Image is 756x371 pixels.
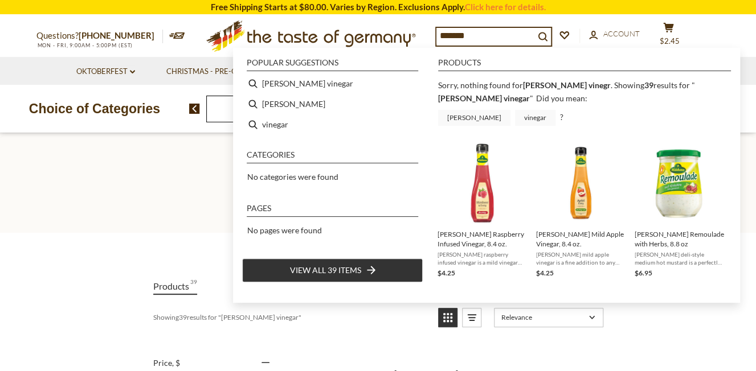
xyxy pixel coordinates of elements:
a: Kuehne Remoulade with Herbs[PERSON_NAME] Remoulade with Herbs, 8.8 oz[PERSON_NAME] deli-style med... [635,142,724,279]
li: Pages [247,204,418,217]
b: 39 [179,313,187,321]
a: Kuehne Raspberry Infused Vinegar[PERSON_NAME] Raspberry Infused Vinegar, 8.4 oz.[PERSON_NAME] ras... [438,142,527,279]
a: Click here for details. [465,2,546,12]
li: kuehne vinegar [242,73,423,94]
span: [PERSON_NAME] Remoulade with Herbs, 8.8 oz [635,229,724,249]
img: Kuehne Remoulade with Herbs [638,142,721,224]
a: [PERSON_NAME] vinegar [438,93,530,103]
p: Questions? [36,28,163,43]
a: vinegar [515,110,555,126]
button: $2.45 [652,22,686,51]
span: Relevance [501,313,585,321]
a: [PHONE_NUMBER] [79,30,154,40]
span: No categories were found [247,172,338,182]
li: Popular suggestions [247,59,418,71]
img: Kuhne Mild Apple Vinegar [540,142,622,224]
div: Instant Search Results [233,48,740,303]
li: kuehne [242,94,423,114]
span: $2.45 [660,36,680,46]
span: Price [153,358,180,368]
span: [PERSON_NAME] raspberry infused vinegar is a mild vinegar with a bright fruity aroma. A fine comp... [438,250,527,266]
span: [PERSON_NAME] mild apple vinegar is a fine addition to any salad, sauce, or soup. Made in [GEOGRA... [536,250,626,266]
span: [PERSON_NAME] deli-style medium hot mustard is a perfectly balanced mustard with just a bit of he... [635,250,724,266]
li: Categories [247,151,418,163]
li: Products [438,59,731,71]
a: View list mode [462,308,481,327]
a: Sort options [494,308,603,327]
li: Kuehne Mild Apple Vinegar, 8.4 oz. [532,137,630,283]
span: MON - FRI, 9:00AM - 5:00PM (EST) [36,42,133,48]
li: Kuehne Remoulade with Herbs, 8.8 oz [630,137,729,283]
b: 39 [644,80,653,90]
span: 39 [190,278,197,294]
li: vinegar [242,114,423,135]
div: Did you mean: ? [438,93,587,121]
a: [PERSON_NAME] [438,110,510,126]
a: Account [589,28,640,40]
div: Showing results for " " [153,308,430,327]
li: Kuehne Raspberry Infused Vinegar, 8.4 oz. [433,137,532,283]
span: Sorry, nothing found for . [438,80,612,90]
img: Kuehne Raspberry Infused Vinegar [441,142,524,224]
a: View Products Tab [153,278,197,295]
span: $4.25 [536,269,554,277]
b: [PERSON_NAME] vinegr [523,80,611,90]
a: View grid mode [438,308,457,327]
span: No pages were found [247,225,322,235]
span: Account [603,29,640,38]
img: previous arrow [189,104,200,114]
span: [PERSON_NAME] Mild Apple Vinegar, 8.4 oz. [536,229,626,249]
span: $4.25 [438,269,455,277]
a: Kuhne Mild Apple Vinegar[PERSON_NAME] Mild Apple Vinegar, 8.4 oz.[PERSON_NAME] mild apple vinegar... [536,142,626,279]
span: View all 39 items [290,264,361,277]
span: , $ [172,358,180,368]
a: Christmas - PRE-ORDER [166,65,264,78]
a: Oktoberfest [76,65,135,78]
h1: Search results [35,184,721,210]
span: $6.95 [635,269,652,277]
span: [PERSON_NAME] Raspberry Infused Vinegar, 8.4 oz. [438,229,527,249]
li: View all 39 items [242,258,423,282]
